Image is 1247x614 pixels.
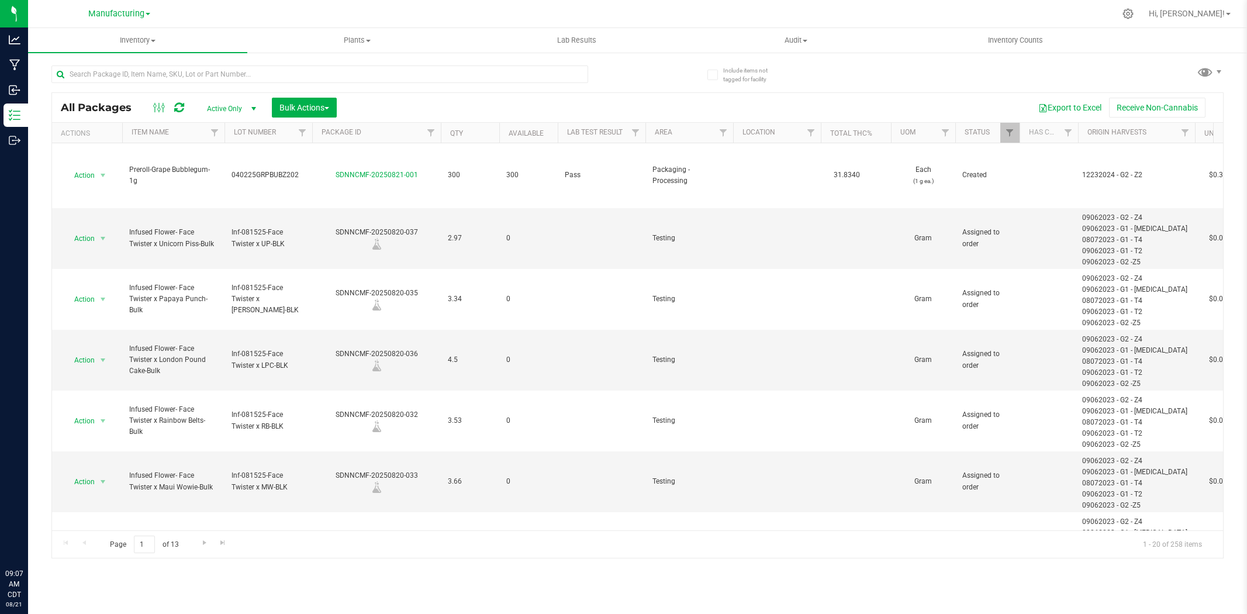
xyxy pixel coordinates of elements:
[129,227,217,249] span: Infused Flower- Face Twister x Unicorn Piss-Bulk
[234,128,276,136] a: Lot Number
[962,409,1013,432] span: Assigned to order
[336,171,418,179] a: SDNNCMF-20250821-001
[96,413,110,429] span: select
[96,291,110,308] span: select
[448,476,492,487] span: 3.66
[898,175,948,187] p: (1 g ea.)
[652,164,726,187] span: Packaging - Processing
[1082,439,1191,450] div: 09062023 - G2 -Z5
[541,35,612,46] span: Lab Results
[196,536,213,551] a: Go to the next page
[652,415,726,426] span: Testing
[9,34,20,46] inline-svg: Analytics
[936,123,955,143] a: Filter
[5,600,23,609] p: 08/21
[898,164,948,187] span: Each
[96,352,110,368] span: select
[1082,318,1191,329] div: 09062023 - G2 -Z5
[134,536,155,554] input: 1
[28,28,247,53] a: Inventory
[1020,123,1078,143] th: Has COA
[448,354,492,365] span: 4.5
[1082,284,1191,295] div: 09062023 - G1 - [MEDICAL_DATA]
[232,170,305,181] span: 040225GRPBUBZ202
[714,123,733,143] a: Filter
[565,170,638,181] span: Pass
[450,129,463,137] a: Qty
[64,413,95,429] span: Action
[64,291,95,308] span: Action
[686,28,906,53] a: Audit
[1109,98,1205,118] button: Receive Non-Cannabis
[129,282,217,316] span: Infused Flower- Face Twister x Papaya Punch-Bulk
[898,354,948,365] span: Gram
[830,129,872,137] a: Total THC%
[1082,306,1191,318] div: 09062023 - G1 - T2
[64,167,95,184] span: Action
[626,123,645,143] a: Filter
[448,233,492,244] span: 2.97
[232,227,305,249] span: Inf-081525-Face Twister x UP-BLK
[448,415,492,426] span: 3.53
[1082,334,1191,345] div: 09062023 - G2 - Z4
[422,123,441,143] a: Filter
[1059,123,1078,143] a: Filter
[1082,527,1191,539] div: 09062023 - G1 - [MEDICAL_DATA]
[1082,345,1191,356] div: 09062023 - G1 - [MEDICAL_DATA]
[1082,273,1191,284] div: 09062023 - G2 - Z4
[9,84,20,96] inline-svg: Inbound
[1082,367,1191,378] div: 09062023 - G1 - T2
[12,520,47,556] iframe: Resource center
[310,470,443,493] div: SDNNCMF-20250820-033
[129,404,217,438] span: Infused Flower- Face Twister x Rainbow Belts-Bulk
[1121,8,1135,19] div: Manage settings
[1082,223,1191,234] div: 09062023 - G1 - [MEDICAL_DATA]
[509,129,544,137] a: Available
[1082,246,1191,257] div: 09062023 - G1 - T2
[898,294,948,305] span: Gram
[506,170,551,181] span: 300
[506,233,551,244] span: 0
[898,476,948,487] span: Gram
[9,134,20,146] inline-svg: Outbound
[1082,295,1191,306] div: 08072023 - G1 - T4
[232,349,305,371] span: Inf-081525-Face Twister x LPC-BLK
[215,536,232,551] a: Go to the last page
[898,233,948,244] span: Gram
[310,360,443,371] div: Lab Sample
[448,170,492,181] span: 300
[1082,417,1191,428] div: 08072023 - G1 - T4
[132,128,169,136] a: Item Name
[310,420,443,432] div: Lab Sample
[965,128,990,136] a: Status
[828,167,866,184] span: 31.8340
[232,409,305,432] span: Inf-081525-Face Twister x RB-BLK
[1176,123,1195,143] a: Filter
[205,123,224,143] a: Filter
[88,9,144,19] span: Manufacturing
[1149,9,1225,18] span: Hi, [PERSON_NAME]!
[652,233,726,244] span: Testing
[96,474,110,490] span: select
[5,568,23,600] p: 09:07 AM CDT
[64,352,95,368] span: Action
[272,98,337,118] button: Bulk Actions
[962,170,1013,181] span: Created
[1082,478,1191,489] div: 08072023 - G1 - T4
[248,35,466,46] span: Plants
[448,294,492,305] span: 3.34
[1082,395,1191,406] div: 09062023 - G2 - Z4
[802,123,821,143] a: Filter
[567,128,623,136] a: Lab Test Result
[1082,500,1191,511] div: 09062023 - G2 -Z5
[1031,98,1109,118] button: Export to Excel
[1087,128,1146,136] a: Origin Harvests
[1082,428,1191,439] div: 09062023 - G1 - T2
[1082,489,1191,500] div: 09062023 - G1 - T2
[1204,129,1239,137] a: Unit Cost
[1082,170,1191,181] div: 12232024 - G2 - Z2
[1082,516,1191,527] div: 09062023 - G2 - Z4
[962,227,1013,249] span: Assigned to order
[1082,257,1191,268] div: 09062023 - G2 -Z5
[962,349,1013,371] span: Assigned to order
